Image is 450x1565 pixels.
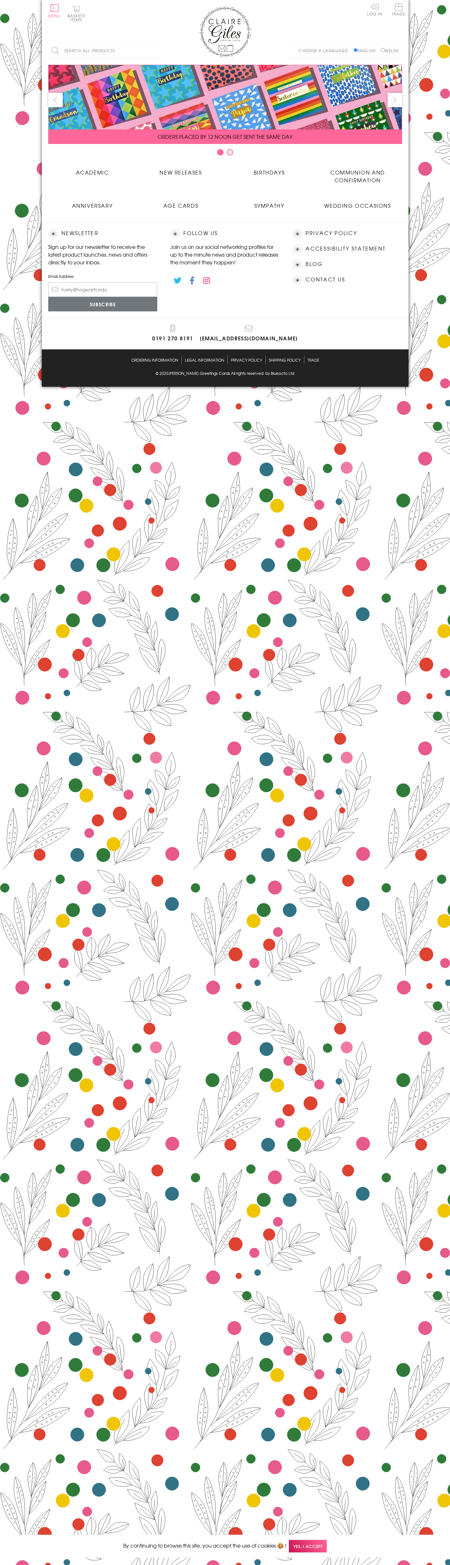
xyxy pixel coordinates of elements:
[306,260,323,269] a: Blog
[48,370,402,376] p: © 2025 .
[298,48,352,53] p: Choose a language:
[137,164,225,176] a: New Releases
[354,48,358,52] input: English
[131,356,178,364] a: Ordering Information
[169,370,230,377] a: [PERSON_NAME] Greetings Cards
[308,356,319,364] a: Trade
[306,275,345,284] a: Contact Us
[392,3,405,17] a: Trade
[48,164,137,176] a: Academic
[289,1540,327,1552] span: Yes, I accept
[306,229,357,238] a: Privacy Policy
[185,356,224,364] a: Legal Information
[170,243,280,266] p: Join us on our social networking profiles for up to the minute news and product releases the mome...
[199,6,251,57] img: Claire Giles Greetings Cards
[152,325,193,343] a: 0191 270 8191
[388,93,402,107] button: next
[269,356,301,364] a: Shipping Policy
[48,297,158,311] input: Subscribe
[367,3,382,16] a: Log In
[314,164,402,184] a: Communion and Confirmation
[200,325,298,343] a: [EMAIL_ADDRESS][DOMAIN_NAME]
[48,149,402,159] div: Carousel Pagination
[137,197,225,209] a: Age Cards
[217,149,224,156] button: Carousel Page 1 (Current Slide)
[306,244,386,253] a: Accessibility Statement
[48,4,61,18] button: Menu
[70,13,85,23] span: 0 items
[381,48,399,53] label: Welsh
[48,243,158,266] p: Sign up for our newsletter to receive the latest product launches, news and offers directly to yo...
[265,370,294,377] a: by Blueocto Ltd
[48,13,61,19] span: Menu
[330,168,385,184] span: Communion and Confirmation
[163,202,198,209] span: Age Cards
[392,3,405,16] span: Trade
[48,93,63,107] button: prev
[225,164,314,176] a: Birthdays
[76,168,109,176] span: Academic
[48,43,161,58] input: Search all products
[154,43,161,58] input: Search
[158,133,292,140] span: ORDERS PLACED BY 12 NOON GET SENT THE SAME DAY
[231,370,264,376] span: All rights reserved.
[160,168,202,176] span: New Releases
[170,229,280,239] h2: Follow Us
[48,273,158,279] label: Email Address
[254,202,284,209] span: Sympathy
[254,168,285,176] span: Birthdays
[324,202,391,209] span: Wedding Occasions
[354,48,379,53] label: English
[225,197,314,209] a: Sympathy
[227,149,233,156] button: Carousel Page 2
[48,282,158,297] input: harry@hogwarts.edu
[314,197,402,209] a: Wedding Occasions
[48,229,158,239] h2: Newsletter
[48,197,137,209] a: Anniversary
[68,5,85,22] button: Basket0 items
[72,202,113,209] span: Anniversary
[231,356,262,364] a: Privacy Policy
[381,48,385,52] input: Welsh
